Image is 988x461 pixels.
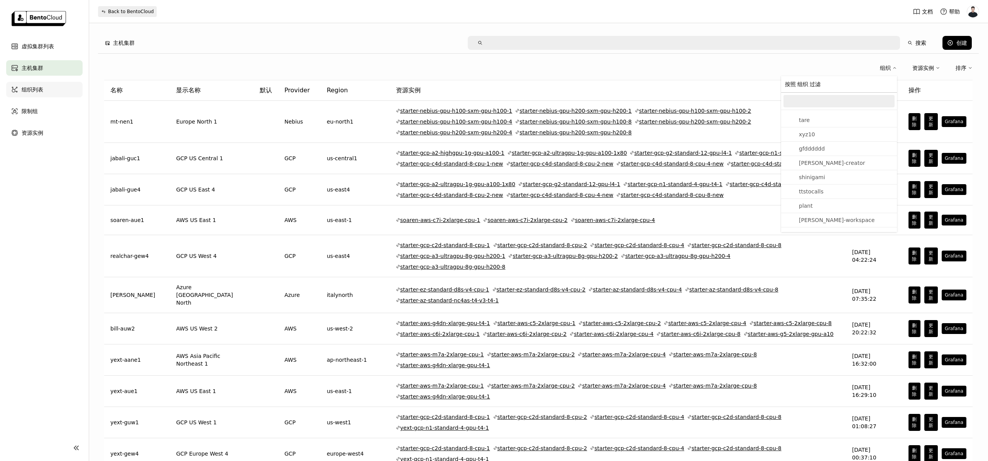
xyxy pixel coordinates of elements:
[924,351,938,368] button: 更新
[880,64,891,72] div: 组织
[799,116,810,124] div: tare
[396,252,506,260] a: starter-gcp-a3-ultragpu-8g-gpu-h200-1
[924,247,938,264] button: 更新
[104,277,170,313] td: [PERSON_NAME]
[726,180,833,188] a: starter-gcp-c4d-standard-8-cpu-1-new
[908,181,920,198] button: 删除
[278,205,321,235] td: AWS
[942,116,966,127] button: Grafana
[727,160,834,168] a: starter-gcp-c4d-standard-8-cpu-8-new
[908,150,920,167] button: 删除
[630,149,732,157] a: starter-gcp-g2-standard-12-gpu-l4-1
[396,297,499,304] a: starter-az-standard-nc4as-t4-v3-t4-1
[590,413,684,421] a: starter-gcp-c2d-standard-8-cpu-4
[908,286,920,303] button: 删除
[924,181,938,198] button: 更新
[908,113,920,130] button: 删除
[846,277,902,313] td: [DATE] 07:35:22
[396,424,489,432] a: yext-gcp-n1-standard-4-gpu-t4-1
[396,393,490,400] a: starter-aws-g4dn-xlarge-gpu-t4-1
[908,351,920,368] button: 删除
[396,351,484,358] a: starter-aws-m7a-2xlarge-cpu-1
[913,8,933,15] a: 文档
[396,319,490,327] a: starter-aws-g4dn-xlarge-gpu-t4-1
[922,8,933,15] span: 文档
[506,160,614,168] a: starter-gcp-c4d-standard-8-cpu-2-new
[493,241,587,249] a: starter-gcp-c2d-standard-8-cpu-2
[396,286,489,293] a: starter-ez-standard-d8s-v4-cpu-1
[278,407,321,438] td: GCP
[735,149,834,157] a: starter-gcp-n1-standard-4-gpu-t4-1
[924,320,938,337] button: 更新
[321,143,390,174] td: us-central1
[942,153,966,164] button: Grafana
[321,101,390,143] td: eu-north1
[321,313,390,344] td: us-west-2
[492,286,586,293] a: starter-ez-standard-d8s-v4-cpu-2
[908,414,920,431] button: 删除
[589,286,682,293] a: starter-az-standard-d8s-v4-cpu-4
[799,188,824,195] div: ttstocalls
[22,85,43,94] span: 组织列表
[108,8,154,15] span: Back to BentoCloud
[846,407,902,438] td: [DATE] 01:08:27
[956,64,966,72] div: 排序
[664,319,746,327] a: starter-aws-c5-2xlarge-cpu-4
[579,319,661,327] a: starter-aws-c5-2xlarge-cpu-2
[799,131,815,138] div: xyz10
[942,323,966,334] button: Grafana
[396,361,490,369] a: starter-aws-g4dn-xlarge-gpu-t4-1
[104,143,170,174] td: jabali-guc1
[908,247,920,264] button: 删除
[687,241,782,249] a: starter-gcp-c2d-standard-8-cpu-8
[278,313,321,344] td: AWS
[170,235,253,277] td: GCP US West 4
[104,376,170,407] td: yext-aue1
[846,376,902,407] td: [DATE] 16:29:10
[493,444,587,452] a: starter-gcp-c2d-standard-8-cpu-2
[104,80,170,101] th: 名称
[942,184,966,195] button: Grafana
[170,376,253,407] td: AWS US East 1
[942,36,972,50] button: 创建
[6,82,83,97] a: 组织列表
[396,129,512,136] a: starter-nebius-gpu-h200-sxm-gpu-h200-4
[6,103,83,119] a: 限制组
[487,382,575,390] a: starter-aws-m7a-2xlarge-cpu-2
[170,101,253,143] td: Europe North 1
[781,76,897,232] div: 按照 组织 过滤Menu
[508,252,618,260] a: starter-gcp-a3-ultragpu-8g-gpu-h200-2
[396,444,490,452] a: starter-gcp-c2d-standard-8-cpu-1
[396,118,512,125] a: starter-nebius-gpu-h100-sxm-gpu-h100-4
[396,107,512,115] a: starter-nebius-gpu-h100-sxm-gpu-h100-1
[483,330,567,338] a: starter-aws-c6i-2xlarge-cpu-2
[749,319,832,327] a: starter-aws-c5-2xlarge-cpu-8
[578,351,666,358] a: starter-aws-m7a-2xlarge-cpu-4
[396,180,515,188] a: starter-gcp-a2-ultragpu-1g-gpu-a100-1x80
[799,173,825,181] div: shinigami
[924,113,938,130] button: 更新
[104,407,170,438] td: yext-guw1
[278,80,321,101] th: Provider
[942,417,966,428] button: Grafana
[515,129,631,136] a: starter-nebius-gpu-h200-sxm-gpu-h200-8
[396,160,503,168] a: starter-gcp-c4d-standard-8-cpu-1-new
[170,407,253,438] td: GCP US West 1
[6,125,83,141] a: 资源实例
[22,63,43,73] span: 主机集群
[616,191,724,199] a: starter-gcp-c4d-standard-8-cpu-8-new
[493,413,587,421] a: starter-gcp-c2d-standard-8-cpu-2
[590,444,684,452] a: starter-gcp-c2d-standard-8-cpu-4
[493,319,575,327] a: starter-aws-c5-2xlarge-cpu-1
[104,313,170,344] td: bill-auw2
[390,80,846,101] th: 资源实例
[278,235,321,277] td: GCP
[104,235,170,277] td: realchar-gew4
[578,382,666,390] a: starter-aws-m7a-2xlarge-cpu-4
[635,107,751,115] a: starter-nebius-gpu-h100-sxm-gpu-h100-2
[396,241,490,249] a: starter-gcp-c2d-standard-8-cpu-1
[846,235,902,277] td: [DATE] 04:22:24
[799,202,813,210] div: plant
[912,64,934,72] div: 资源实例
[799,216,875,224] div: [PERSON_NAME]-workspace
